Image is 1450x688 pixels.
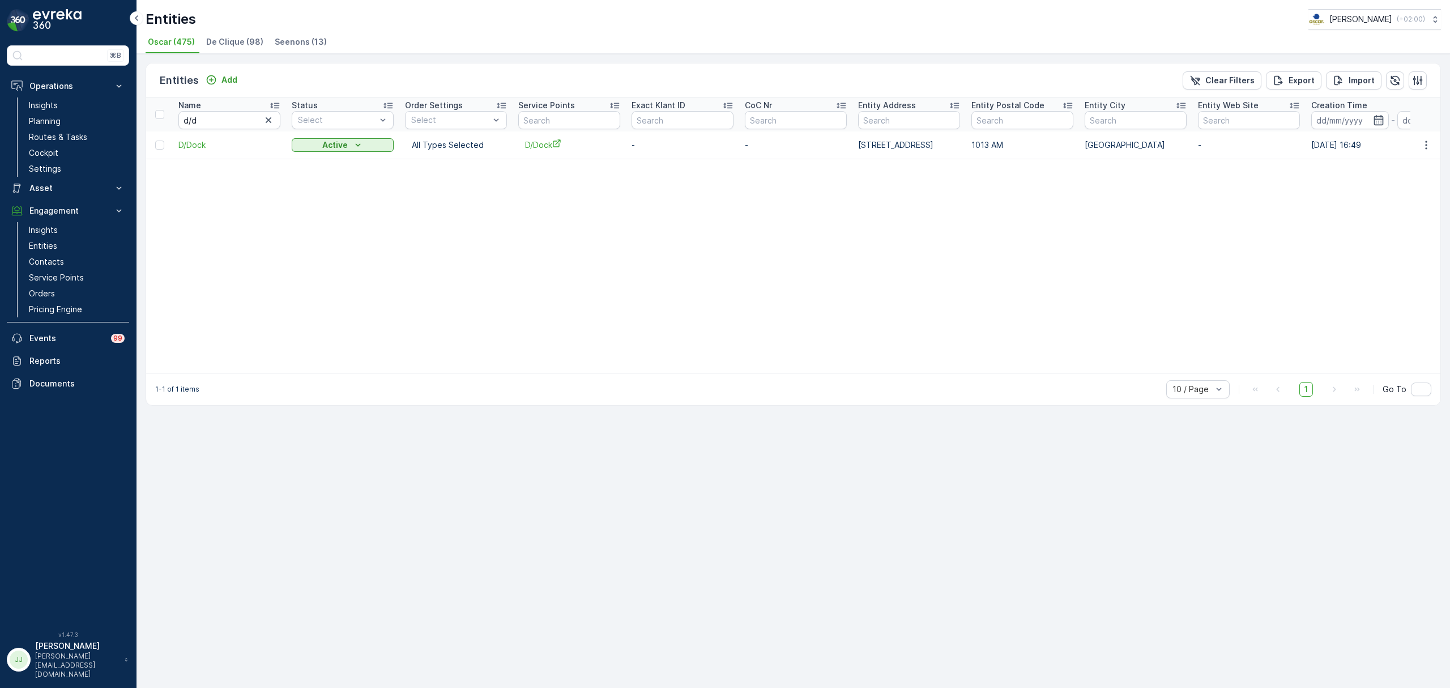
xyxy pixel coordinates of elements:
p: All Types Selected [412,139,500,151]
a: Settings [24,161,129,177]
td: [GEOGRAPHIC_DATA] [1079,131,1192,159]
p: Entities [160,73,199,88]
input: Search [858,111,960,129]
div: Toggle Row Selected [155,141,164,150]
button: Clear Filters [1183,71,1261,90]
a: Insights [24,97,129,113]
p: Events [29,333,104,344]
p: Operations [29,80,106,92]
a: Service Points [24,270,129,286]
a: Orders [24,286,129,301]
p: Orders [29,288,55,299]
p: Settings [29,163,61,175]
p: Cockpit [29,147,58,159]
p: CoC Nr [745,100,772,111]
a: Cockpit [24,145,129,161]
p: Import [1349,75,1375,86]
p: Asset [29,182,106,194]
td: 1013 AM [966,131,1079,159]
p: 1-1 of 1 items [155,385,199,394]
td: [STREET_ADDRESS] [852,131,966,159]
button: Export [1266,71,1321,90]
p: Status [292,100,318,111]
p: Entities [146,10,196,28]
span: 1 [1299,382,1313,397]
button: Engagement [7,199,129,222]
a: Entities [24,238,129,254]
button: Add [201,73,242,87]
td: - [739,131,852,159]
p: Pricing Engine [29,304,82,315]
input: Search [632,111,733,129]
p: Export [1289,75,1315,86]
p: - [1391,113,1395,127]
input: Search [1085,111,1187,129]
button: Operations [7,75,129,97]
input: Search [971,111,1073,129]
span: Go To [1383,384,1406,395]
span: De Clique (98) [206,36,263,48]
p: Reports [29,355,125,367]
p: Insights [29,224,58,236]
p: Select [411,114,489,126]
a: Insights [24,222,129,238]
p: [PERSON_NAME][EMAIL_ADDRESS][DOMAIN_NAME] [35,652,119,679]
p: Service Points [518,100,575,111]
p: Planning [29,116,61,127]
img: logo_dark-DEwI_e13.png [33,9,82,32]
a: Events99 [7,327,129,350]
img: basis-logo_rgb2x.png [1308,13,1325,26]
td: - [626,131,739,159]
p: ( +02:00 ) [1397,15,1425,24]
input: Search [1198,111,1300,129]
td: - [1192,131,1306,159]
p: [PERSON_NAME] [1329,14,1392,25]
a: Reports [7,350,129,372]
p: Entity City [1085,100,1125,111]
p: Insights [29,100,58,111]
input: dd/mm/yyyy [1311,111,1389,129]
button: JJ[PERSON_NAME][PERSON_NAME][EMAIL_ADDRESS][DOMAIN_NAME] [7,640,129,679]
span: v 1.47.3 [7,631,129,638]
img: logo [7,9,29,32]
a: Documents [7,372,129,395]
a: Planning [24,113,129,129]
a: D/Dock [178,139,280,151]
p: Entity Web Site [1198,100,1259,111]
p: Active [322,139,348,151]
p: Entity Postal Code [971,100,1044,111]
p: Entity Address [858,100,916,111]
input: Search [178,111,280,129]
a: Contacts [24,254,129,270]
p: Clear Filters [1205,75,1255,86]
p: [PERSON_NAME] [35,640,119,652]
button: Import [1326,71,1381,90]
button: Asset [7,177,129,199]
p: Entities [29,240,57,252]
input: Search [745,111,847,129]
button: Active [292,138,394,152]
p: Engagement [29,205,106,216]
p: Name [178,100,201,111]
p: Add [221,74,237,86]
p: ⌘B [110,51,121,60]
a: Pricing Engine [24,301,129,317]
div: JJ [10,651,28,669]
p: Creation Time [1311,100,1367,111]
p: Service Points [29,272,84,283]
p: 99 [113,334,122,343]
a: D/Dock [525,139,613,151]
input: Search [518,111,620,129]
span: Seenons (13) [275,36,327,48]
p: Exact Klant ID [632,100,685,111]
p: Documents [29,378,125,389]
span: Oscar (475) [148,36,195,48]
p: Routes & Tasks [29,131,87,143]
button: [PERSON_NAME](+02:00) [1308,9,1441,29]
p: Contacts [29,256,64,267]
p: Order Settings [405,100,463,111]
a: Routes & Tasks [24,129,129,145]
p: Select [298,114,376,126]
